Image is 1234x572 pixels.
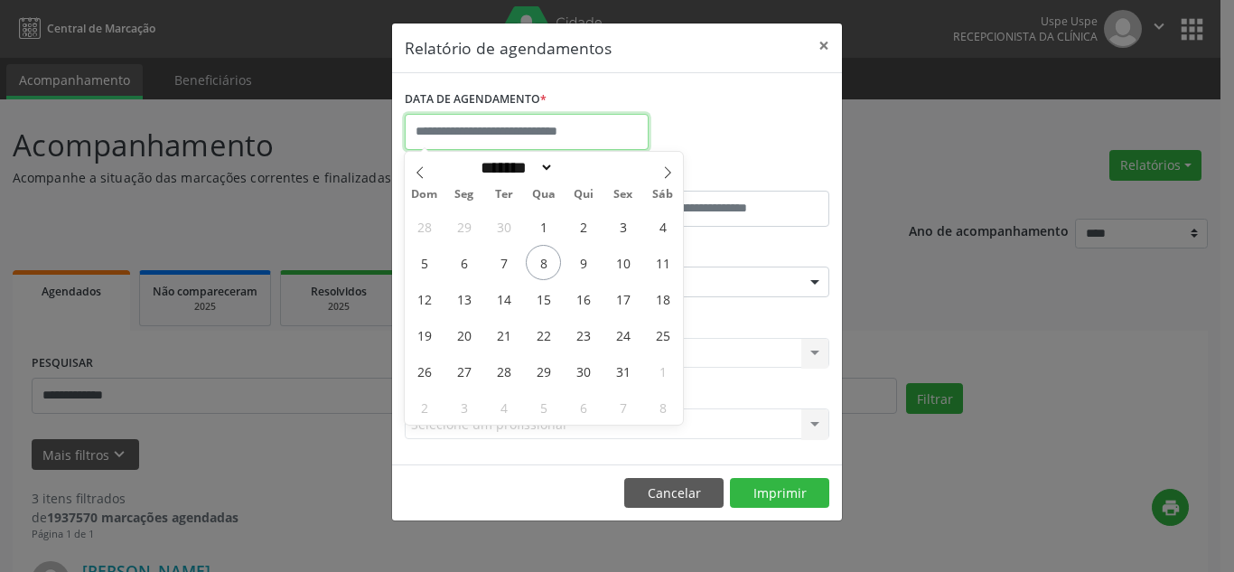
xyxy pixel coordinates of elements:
span: Outubro 28, 2025 [486,353,521,389]
span: Outubro 13, 2025 [446,281,481,316]
span: Outubro 6, 2025 [446,245,481,280]
span: Outubro 9, 2025 [566,245,601,280]
span: Outubro 30, 2025 [566,353,601,389]
span: Novembro 5, 2025 [526,389,561,425]
span: Outubro 19, 2025 [407,317,442,352]
label: DATA DE AGENDAMENTO [405,86,547,114]
span: Outubro 15, 2025 [526,281,561,316]
span: Outubro 18, 2025 [645,281,680,316]
span: Sáb [643,189,683,201]
span: Outubro 11, 2025 [645,245,680,280]
span: Novembro 1, 2025 [645,353,680,389]
span: Novembro 7, 2025 [605,389,640,425]
span: Outubro 8, 2025 [526,245,561,280]
span: Outubro 12, 2025 [407,281,442,316]
button: Cancelar [624,478,724,509]
span: Novembro 4, 2025 [486,389,521,425]
span: Outubro 27, 2025 [446,353,481,389]
span: Novembro 6, 2025 [566,389,601,425]
span: Outubro 20, 2025 [446,317,481,352]
button: Imprimir [730,478,829,509]
span: Outubro 3, 2025 [605,209,640,244]
span: Setembro 30, 2025 [486,209,521,244]
span: Outubro 29, 2025 [526,353,561,389]
select: Month [474,158,554,177]
button: Close [806,23,842,68]
span: Sex [603,189,643,201]
span: Outubro 17, 2025 [605,281,640,316]
span: Outubro 16, 2025 [566,281,601,316]
span: Outubro 31, 2025 [605,353,640,389]
span: Outubro 5, 2025 [407,245,442,280]
span: Outubro 24, 2025 [605,317,640,352]
span: Setembro 28, 2025 [407,209,442,244]
span: Outubro 26, 2025 [407,353,442,389]
span: Seg [444,189,484,201]
span: Outubro 23, 2025 [566,317,601,352]
span: Outubro 25, 2025 [645,317,680,352]
span: Outubro 2, 2025 [566,209,601,244]
h5: Relatório de agendamentos [405,36,612,60]
span: Outubro 1, 2025 [526,209,561,244]
span: Novembro 2, 2025 [407,389,442,425]
span: Outubro 10, 2025 [605,245,640,280]
span: Outubro 21, 2025 [486,317,521,352]
input: Year [554,158,613,177]
span: Novembro 3, 2025 [446,389,481,425]
span: Outubro 7, 2025 [486,245,521,280]
span: Outubro 4, 2025 [645,209,680,244]
span: Qua [524,189,564,201]
span: Outubro 22, 2025 [526,317,561,352]
span: Novembro 8, 2025 [645,389,680,425]
span: Ter [484,189,524,201]
span: Outubro 14, 2025 [486,281,521,316]
label: ATÉ [622,163,829,191]
span: Qui [564,189,603,201]
span: Dom [405,189,444,201]
span: Setembro 29, 2025 [446,209,481,244]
